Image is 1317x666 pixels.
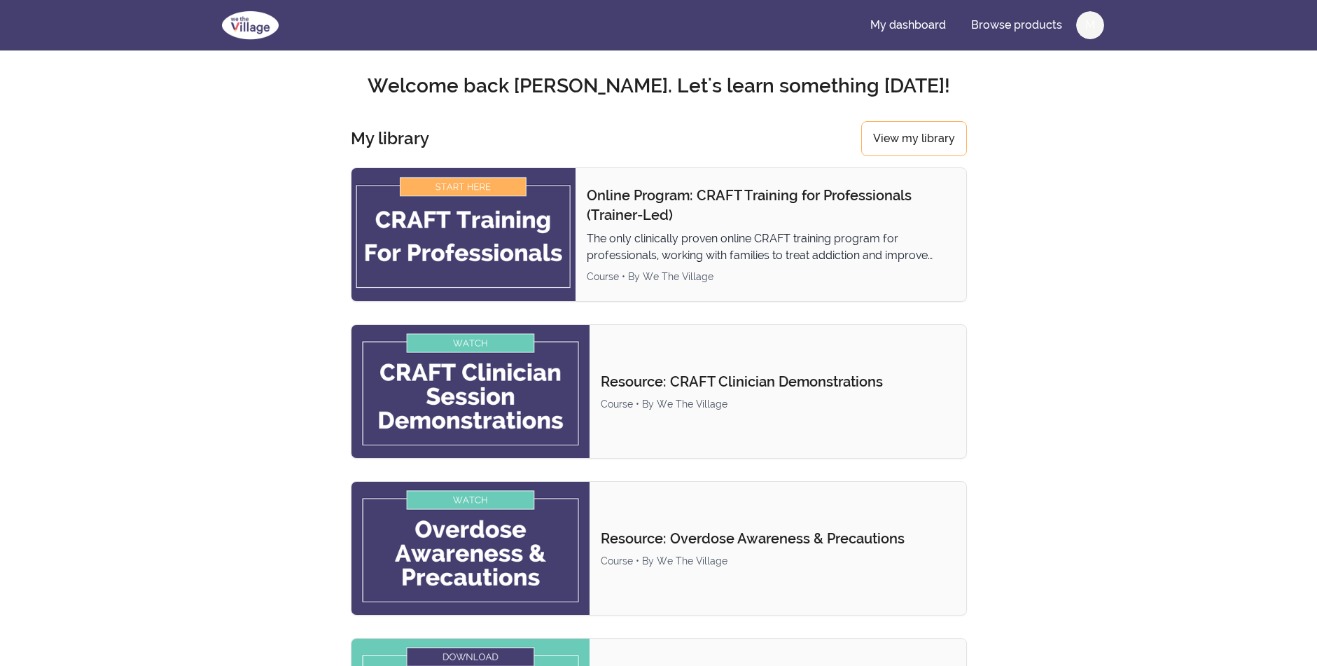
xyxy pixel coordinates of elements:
div: Course • By We The Village [587,270,955,284]
h3: My library [351,127,429,150]
p: Resource: Overdose Awareness & Precautions [601,529,954,548]
img: We The Village logo [214,8,287,42]
a: My dashboard [859,8,957,42]
a: Product image for Resource: CRAFT Clinician DemonstrationsResource: CRAFT Clinician Demonstration... [351,324,967,459]
button: M [1076,11,1104,39]
a: Product image for Online Program: CRAFT Training for Professionals (Trainer-Led)Online Program: C... [351,167,967,302]
img: Product image for Online Program: CRAFT Training for Professionals (Trainer-Led) [351,168,576,301]
p: Online Program: CRAFT Training for Professionals (Trainer-Led) [587,186,955,225]
img: Product image for Resource: Overdose Awareness & Precautions [351,482,590,615]
a: Product image for Resource: Overdose Awareness & PrecautionsResource: Overdose Awareness & Precau... [351,481,967,616]
h2: Welcome back [PERSON_NAME]. Let's learn something [DATE]! [214,74,1104,99]
a: Browse products [960,8,1073,42]
nav: Main [859,8,1104,42]
p: The only clinically proven online CRAFT training program for professionals, working with families... [587,230,955,264]
div: Course • By We The Village [601,397,954,411]
p: Resource: CRAFT Clinician Demonstrations [601,372,954,391]
img: Product image for Resource: CRAFT Clinician Demonstrations [351,325,590,458]
a: View my library [861,121,967,156]
div: Course • By We The Village [601,554,954,568]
